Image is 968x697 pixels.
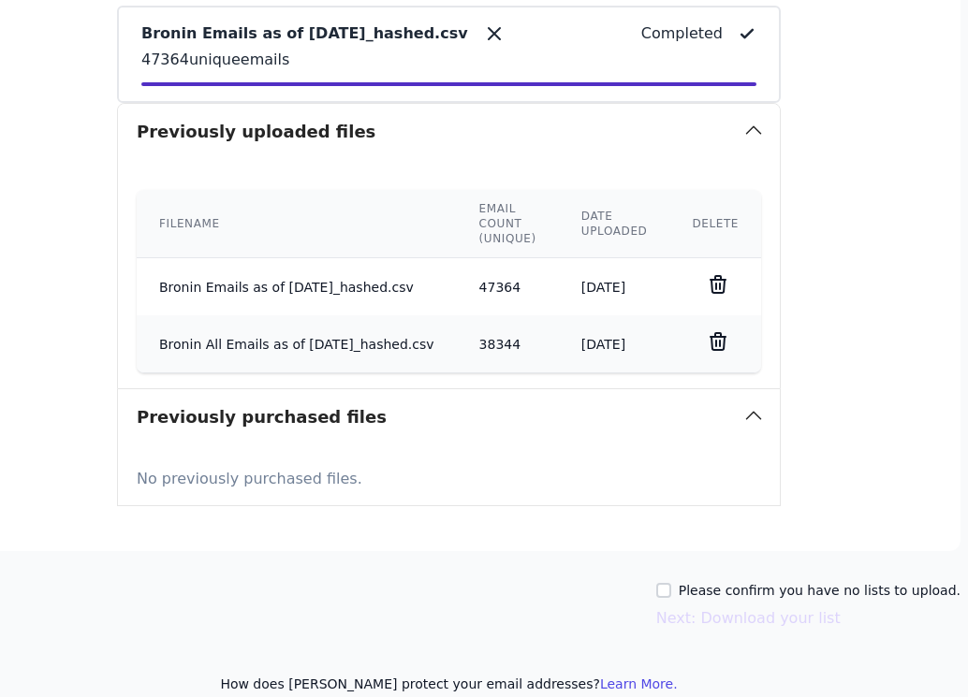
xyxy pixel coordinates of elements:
p: No previously purchased files. [137,460,761,490]
th: Email count (unique) [457,190,559,258]
td: Bronin Emails as of [DATE]_hashed.csv [137,258,457,316]
button: Previously purchased files [118,389,780,445]
p: Completed [641,22,723,45]
th: Date uploaded [559,190,670,258]
h3: Previously purchased files [137,404,387,430]
td: Bronin All Emails as of [DATE]_hashed.csv [137,315,457,372]
th: Delete [669,190,761,258]
td: 47364 [457,258,559,316]
th: Filename [137,190,457,258]
h3: Previously uploaded files [137,119,375,145]
td: [DATE] [559,315,670,372]
button: Next: Download your list [656,607,841,630]
button: Learn More. [600,675,678,693]
td: [DATE] [559,258,670,316]
button: Previously uploaded files [118,104,780,160]
p: 47364 unique emails [141,49,756,71]
p: Bronin Emails as of [DATE]_hashed.csv [141,22,468,45]
td: 38344 [457,315,559,372]
label: Please confirm you have no lists to upload. [679,581,961,600]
